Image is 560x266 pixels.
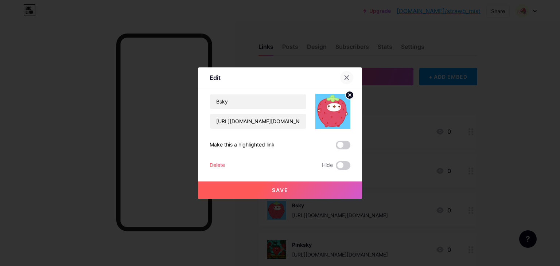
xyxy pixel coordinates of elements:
span: Hide [322,161,333,170]
div: Delete [210,161,225,170]
div: Edit [210,73,221,82]
div: Make this a highlighted link [210,141,275,149]
input: URL [210,114,306,129]
img: link_thumbnail [315,94,350,129]
span: Save [272,187,288,193]
input: Title [210,94,306,109]
button: Save [198,181,362,199]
